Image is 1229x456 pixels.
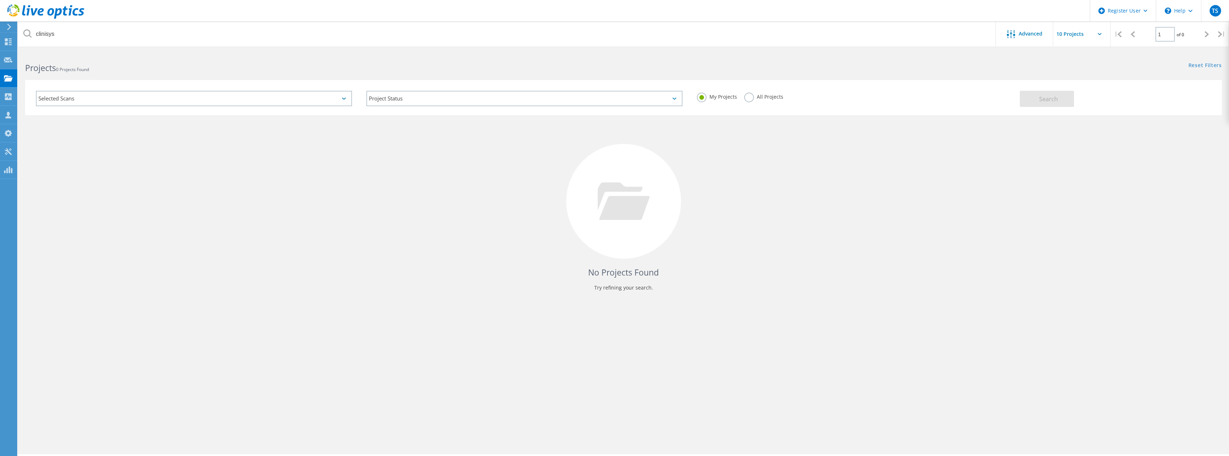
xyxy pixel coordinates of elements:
p: Try refining your search. [32,282,1215,293]
div: | [1214,22,1229,47]
svg: \n [1165,8,1171,14]
a: Live Optics Dashboard [7,15,84,20]
span: of 0 [1177,32,1184,38]
div: Project Status [366,91,682,106]
span: Advanced [1019,31,1042,36]
h4: No Projects Found [32,267,1215,278]
button: Search [1020,91,1074,107]
a: Reset Filters [1188,63,1222,69]
span: Search [1039,95,1058,103]
input: Search projects by name, owner, ID, company, etc [18,22,996,47]
label: All Projects [744,93,783,99]
div: | [1111,22,1125,47]
b: Projects [25,62,56,74]
span: 0 Projects Found [56,66,89,72]
span: TS [1212,8,1218,14]
label: My Projects [697,93,737,99]
div: Selected Scans [36,91,352,106]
